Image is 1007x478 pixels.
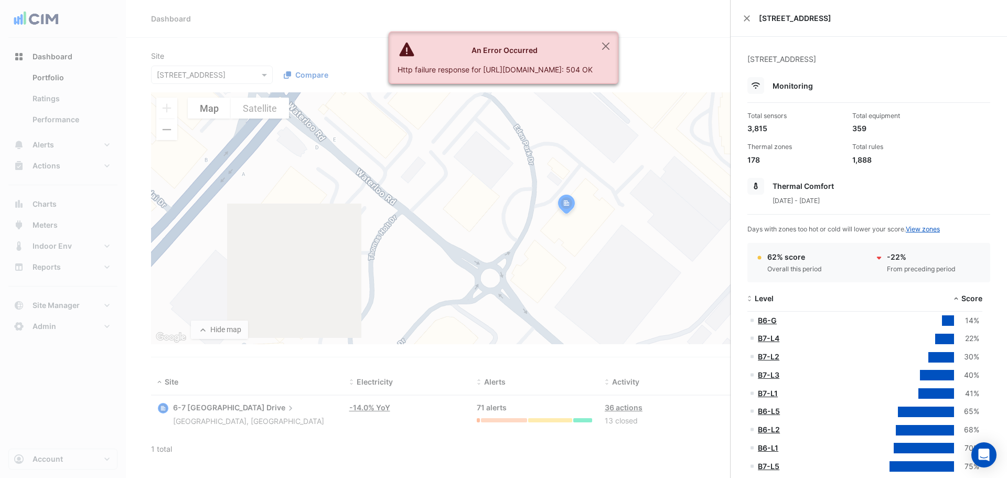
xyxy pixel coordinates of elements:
[954,388,979,400] div: 41%
[758,316,777,325] a: B6-G
[954,406,979,418] div: 65%
[773,81,813,90] span: Monitoring
[758,334,779,343] a: B7-L4
[472,46,538,55] strong: An Error Occurred
[758,443,778,452] a: B6-L1
[887,264,956,274] div: From preceding period
[852,142,949,152] div: Total rules
[773,182,834,190] span: Thermal Comfort
[954,461,979,473] div: 75%
[852,111,949,121] div: Total equipment
[747,111,844,121] div: Total sensors
[758,370,779,379] a: B7-L3
[971,442,997,468] div: Open Intercom Messenger
[954,333,979,345] div: 22%
[758,407,780,416] a: B6-L5
[758,425,780,434] a: B6-L2
[759,13,994,24] span: [STREET_ADDRESS]
[594,32,618,60] button: Close
[747,154,844,165] div: 178
[767,251,822,262] div: 62% score
[954,442,979,454] div: 70%
[773,197,820,205] span: [DATE] - [DATE]
[887,251,956,262] div: -22%
[961,294,982,303] span: Score
[954,315,979,327] div: 14%
[758,462,779,471] a: B7-L5
[755,294,774,303] span: Level
[852,154,949,165] div: 1,888
[954,351,979,363] div: 30%
[747,225,940,233] span: Days with zones too hot or cold will lower your score.
[747,142,844,152] div: Thermal zones
[398,64,593,75] div: Http failure response for [URL][DOMAIN_NAME]: 504 OK
[747,123,844,134] div: 3,815
[852,123,949,134] div: 359
[758,352,779,361] a: B7-L2
[767,264,822,274] div: Overall this period
[743,15,751,22] button: Close
[906,225,940,233] a: View zones
[954,369,979,381] div: 40%
[758,389,778,398] a: B7-L1
[954,424,979,436] div: 68%
[747,54,990,77] div: [STREET_ADDRESS]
